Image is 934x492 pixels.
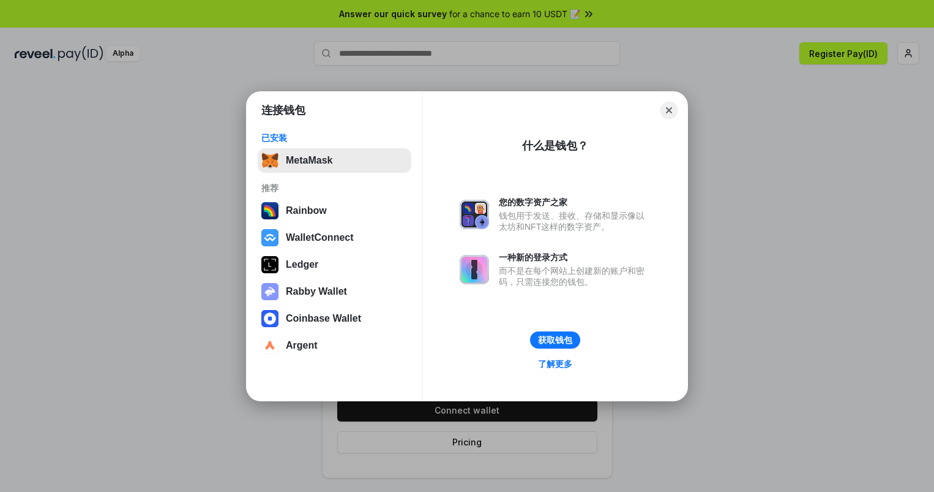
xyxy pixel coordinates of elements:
img: svg+xml,%3Csvg%20width%3D%2228%22%20height%3D%2228%22%20viewBox%3D%220%200%2028%2028%22%20fill%3D... [261,337,278,354]
div: Rabby Wallet [286,286,347,297]
div: 而不是在每个网站上创建新的账户和密码，只需连接您的钱包。 [499,265,651,287]
button: Rainbow [258,199,411,223]
button: Ledger [258,252,411,277]
button: Rabby Wallet [258,279,411,304]
img: svg+xml,%3Csvg%20fill%3D%22none%22%20height%3D%2233%22%20viewBox%3D%220%200%2035%2033%22%20width%... [261,152,278,169]
button: Coinbase Wallet [258,306,411,331]
img: svg+xml,%3Csvg%20xmlns%3D%22http%3A%2F%2Fwww.w3.org%2F2000%2Fsvg%22%20fill%3D%22none%22%20viewBox... [261,283,278,300]
div: Rainbow [286,205,327,216]
div: 一种新的登录方式 [499,252,651,263]
button: Close [660,102,678,119]
a: 了解更多 [531,356,580,372]
img: svg+xml,%3Csvg%20xmlns%3D%22http%3A%2F%2Fwww.w3.org%2F2000%2Fsvg%22%20fill%3D%22none%22%20viewBox... [460,255,489,284]
div: 您的数字资产之家 [499,197,651,208]
div: WalletConnect [286,232,354,243]
img: svg+xml,%3Csvg%20width%3D%2228%22%20height%3D%2228%22%20viewBox%3D%220%200%2028%2028%22%20fill%3D... [261,310,278,327]
div: 钱包用于发送、接收、存储和显示像以太坊和NFT这样的数字资产。 [499,210,651,232]
img: svg+xml,%3Csvg%20width%3D%2228%22%20height%3D%2228%22%20viewBox%3D%220%200%2028%2028%22%20fill%3D... [261,229,278,246]
img: svg+xml,%3Csvg%20xmlns%3D%22http%3A%2F%2Fwww.w3.org%2F2000%2Fsvg%22%20width%3D%2228%22%20height%3... [261,256,278,273]
div: MetaMask [286,155,332,166]
button: WalletConnect [258,225,411,250]
h1: 连接钱包 [261,103,305,118]
img: svg+xml,%3Csvg%20width%3D%22120%22%20height%3D%22120%22%20viewBox%3D%220%200%20120%20120%22%20fil... [261,202,278,219]
div: Argent [286,340,318,351]
img: svg+xml,%3Csvg%20xmlns%3D%22http%3A%2F%2Fwww.w3.org%2F2000%2Fsvg%22%20fill%3D%22none%22%20viewBox... [460,200,489,229]
div: 什么是钱包？ [522,138,588,153]
button: Argent [258,333,411,358]
div: Coinbase Wallet [286,313,361,324]
button: MetaMask [258,148,411,173]
div: 获取钱包 [538,335,572,346]
button: 获取钱包 [530,331,580,349]
div: 了解更多 [538,358,572,369]
div: 已安装 [261,132,408,143]
div: 推荐 [261,183,408,194]
div: Ledger [286,259,318,270]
